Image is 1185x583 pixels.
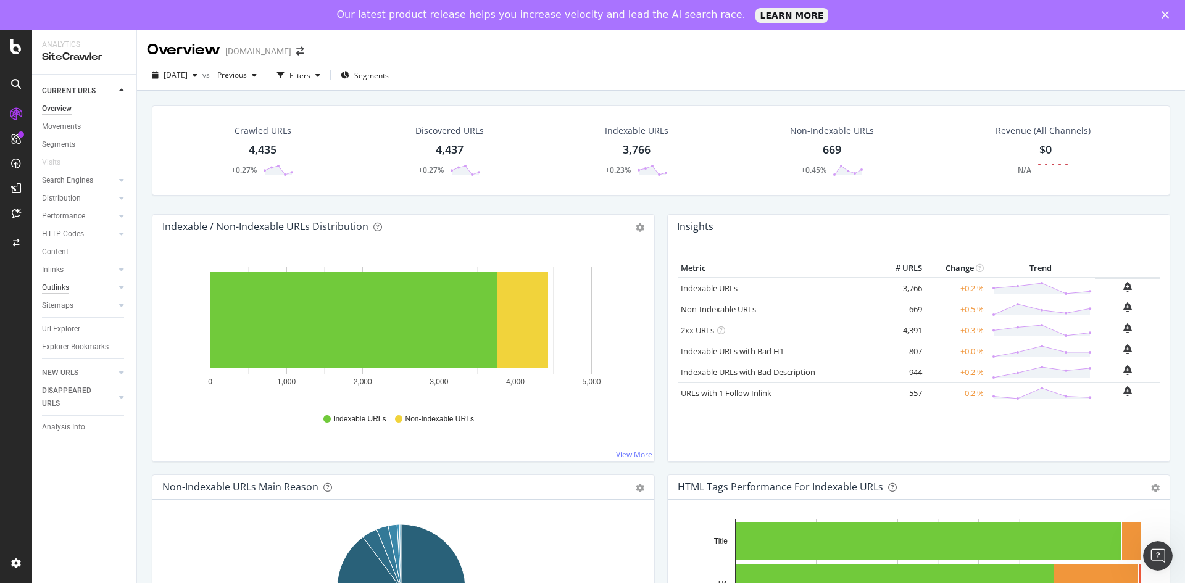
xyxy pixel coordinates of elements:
[925,299,987,320] td: +0.5 %
[42,281,115,294] a: Outlinks
[42,174,115,187] a: Search Engines
[162,220,368,233] div: Indexable / Non-Indexable URLs Distribution
[42,138,128,151] a: Segments
[1123,344,1132,354] div: bell-plus
[231,165,257,175] div: +0.27%
[681,366,815,378] a: Indexable URLs with Bad Description
[212,70,247,80] span: Previous
[925,382,987,403] td: -0.2 %
[42,366,115,379] a: NEW URLS
[249,142,276,158] div: 4,435
[42,138,75,151] div: Segments
[333,414,386,424] span: Indexable URLs
[354,70,389,81] span: Segments
[925,362,987,382] td: +0.2 %
[354,378,372,386] text: 2,000
[681,345,784,357] a: Indexable URLs with Bad H1
[677,218,713,235] h4: Insights
[147,39,220,60] div: Overview
[337,9,746,21] div: Our latest product release helps you increase velocity and lead the AI search race.
[225,45,291,57] div: [DOMAIN_NAME]
[162,481,318,493] div: Non-Indexable URLs Main Reason
[42,366,78,379] div: NEW URLS
[418,165,444,175] div: +0.27%
[42,228,115,241] a: HTTP Codes
[212,65,262,85] button: Previous
[1162,11,1174,19] div: Close
[876,299,925,320] td: 669
[755,8,829,23] a: LEARN MORE
[678,481,883,493] div: HTML Tags Performance for Indexable URLs
[681,283,738,294] a: Indexable URLs
[42,39,127,50] div: Analytics
[582,378,601,386] text: 5,000
[823,142,841,158] div: 669
[296,47,304,56] div: arrow-right-arrow-left
[506,378,525,386] text: 4,000
[1123,323,1132,333] div: bell-plus
[876,382,925,403] td: 557
[790,125,874,137] div: Non-Indexable URLs
[678,259,876,278] th: Metric
[42,210,115,223] a: Performance
[42,120,128,133] a: Movements
[42,102,72,115] div: Overview
[681,387,771,399] a: URLs with 1 Follow Inlink
[876,278,925,299] td: 3,766
[42,228,84,241] div: HTTP Codes
[925,278,987,299] td: +0.2 %
[42,263,115,276] a: Inlinks
[42,246,69,258] div: Content
[1018,165,1031,175] div: N/A
[42,156,60,169] div: Visits
[42,85,96,97] div: CURRENT URLS
[164,70,188,80] span: 2025 Aug. 15th
[42,210,85,223] div: Performance
[925,320,987,341] td: +0.3 %
[289,70,310,81] div: Filters
[1123,302,1132,312] div: bell-plus
[1039,142,1052,157] span: $0
[925,259,987,278] th: Change
[1151,484,1160,492] div: gear
[996,125,1091,137] span: Revenue (All Channels)
[42,85,115,97] a: CURRENT URLS
[42,299,73,312] div: Sitemaps
[1123,386,1132,396] div: bell-plus
[42,281,69,294] div: Outlinks
[42,120,81,133] div: Movements
[714,537,728,545] text: Title
[42,341,128,354] a: Explorer Bookmarks
[636,223,644,232] div: gear
[272,65,325,85] button: Filters
[925,341,987,362] td: +0.0 %
[336,65,394,85] button: Segments
[277,378,296,386] text: 1,000
[636,484,644,492] div: gear
[202,70,212,80] span: vs
[681,325,714,336] a: 2xx URLs
[42,192,115,205] a: Distribution
[42,246,128,258] a: Content
[605,165,631,175] div: +0.23%
[42,102,128,115] a: Overview
[876,320,925,341] td: 4,391
[42,341,109,354] div: Explorer Bookmarks
[147,65,202,85] button: [DATE]
[42,299,115,312] a: Sitemaps
[162,259,640,402] svg: A chart.
[1123,365,1132,375] div: bell-plus
[42,421,85,434] div: Analysis Info
[415,125,484,137] div: Discovered URLs
[876,341,925,362] td: 807
[1143,541,1173,571] iframe: Intercom live chat
[801,165,826,175] div: +0.45%
[681,304,756,315] a: Non-Indexable URLs
[208,378,212,386] text: 0
[42,421,128,434] a: Analysis Info
[405,414,473,424] span: Non-Indexable URLs
[623,142,651,158] div: 3,766
[430,378,448,386] text: 3,000
[42,50,127,64] div: SiteCrawler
